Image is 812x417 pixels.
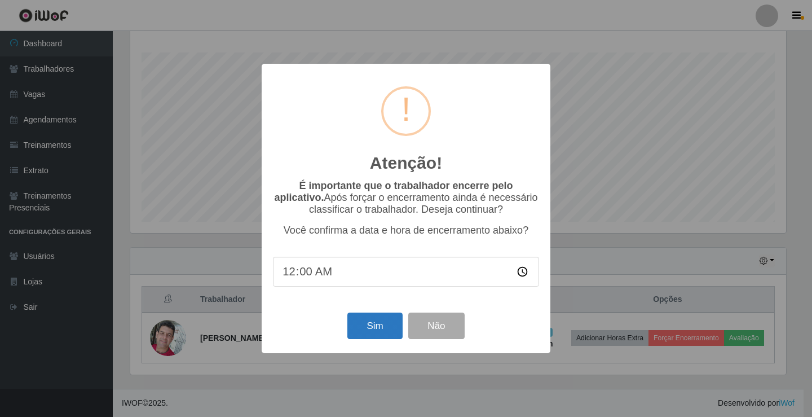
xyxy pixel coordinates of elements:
[370,153,442,173] h2: Atenção!
[408,313,464,339] button: Não
[273,180,539,216] p: Após forçar o encerramento ainda é necessário classificar o trabalhador. Deseja continuar?
[347,313,402,339] button: Sim
[273,225,539,236] p: Você confirma a data e hora de encerramento abaixo?
[274,180,513,203] b: É importante que o trabalhador encerre pelo aplicativo.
